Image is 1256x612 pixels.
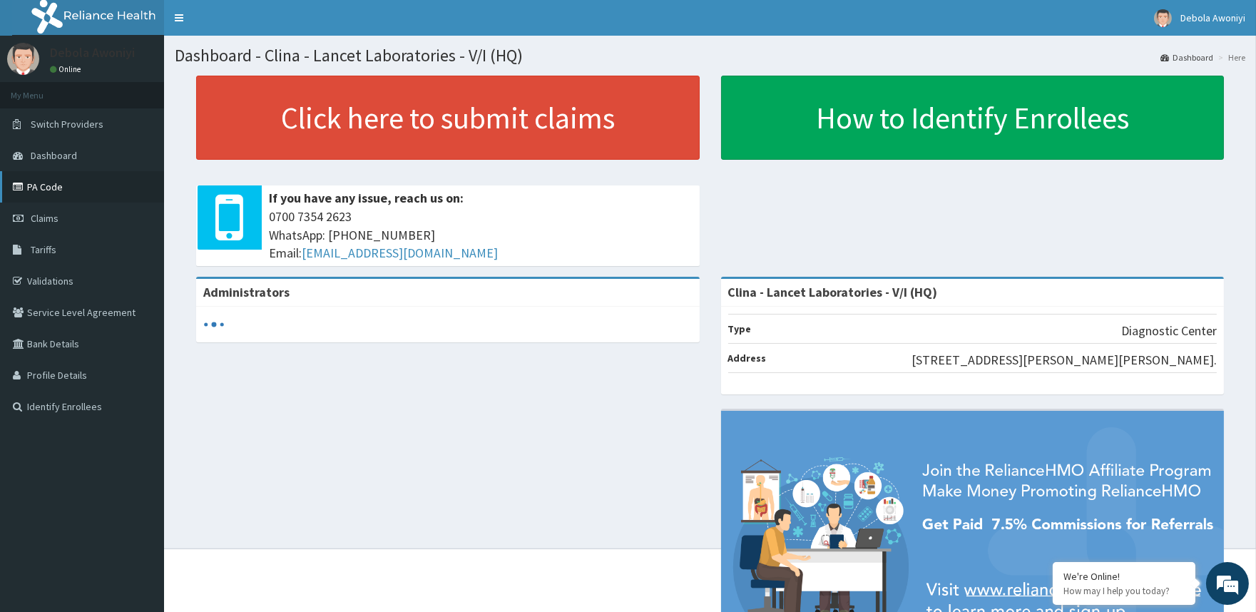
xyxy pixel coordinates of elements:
[31,149,77,162] span: Dashboard
[31,212,58,225] span: Claims
[1154,9,1172,27] img: User Image
[1215,51,1245,63] li: Here
[269,208,693,262] span: 0700 7354 2623 WhatsApp: [PHONE_NUMBER] Email:
[728,322,752,335] b: Type
[912,351,1217,369] p: [STREET_ADDRESS][PERSON_NAME][PERSON_NAME].
[728,352,767,364] b: Address
[1160,51,1213,63] a: Dashboard
[1121,322,1217,340] p: Diagnostic Center
[203,284,290,300] b: Administrators
[31,118,103,131] span: Switch Providers
[175,46,1245,65] h1: Dashboard - Clina - Lancet Laboratories - V/I (HQ)
[302,245,498,261] a: [EMAIL_ADDRESS][DOMAIN_NAME]
[203,314,225,335] svg: audio-loading
[721,76,1225,160] a: How to Identify Enrollees
[196,76,700,160] a: Click here to submit claims
[1063,585,1185,597] p: How may I help you today?
[50,64,84,74] a: Online
[31,243,56,256] span: Tariffs
[50,46,135,59] p: Debola Awoniyi
[728,284,938,300] strong: Clina - Lancet Laboratories - V/I (HQ)
[7,43,39,75] img: User Image
[269,190,464,206] b: If you have any issue, reach us on:
[1063,570,1185,583] div: We're Online!
[1180,11,1245,24] span: Debola Awoniyi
